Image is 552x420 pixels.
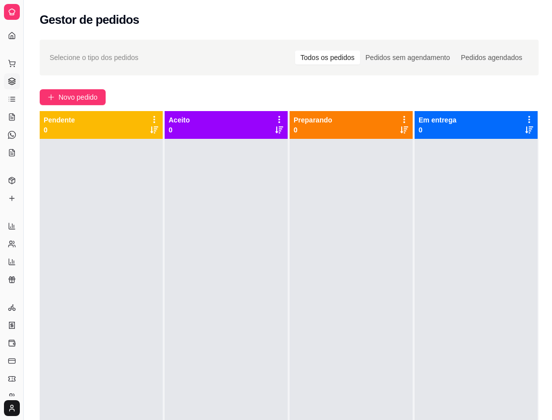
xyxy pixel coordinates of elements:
span: Selecione o tipo dos pedidos [50,52,138,63]
p: Aceito [169,115,190,125]
span: Novo pedido [59,92,98,103]
p: Preparando [294,115,332,125]
div: Pedidos agendados [455,51,528,64]
h2: Gestor de pedidos [40,12,139,28]
div: Todos os pedidos [295,51,360,64]
p: 0 [169,125,190,135]
p: 0 [294,125,332,135]
button: Novo pedido [40,89,106,105]
p: 0 [44,125,75,135]
span: plus [48,94,55,101]
div: Pedidos sem agendamento [360,51,455,64]
p: 0 [419,125,456,135]
p: Pendente [44,115,75,125]
p: Em entrega [419,115,456,125]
